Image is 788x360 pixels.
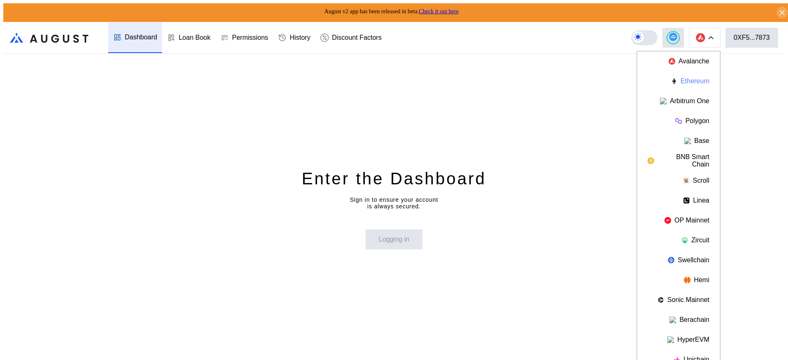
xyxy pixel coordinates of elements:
[290,34,310,41] div: History
[637,51,720,71] button: Avalanche
[419,8,458,14] a: Check it out here
[637,210,720,230] button: OP Mainnet
[689,28,720,48] button: chain logo
[637,290,720,310] button: Sonic Mainnet
[366,230,423,249] button: Logging in
[647,157,654,164] img: chain logo
[681,237,688,244] img: chain logo
[162,22,216,53] a: Loan Book
[232,34,268,41] div: Permissions
[669,317,676,323] img: chain logo
[637,310,720,330] button: Berachain
[637,71,720,91] button: Ethereum
[302,168,486,189] div: Enter the Dashboard
[671,78,677,85] img: chain logo
[179,34,211,41] div: Loan Book
[683,197,690,204] img: chain logo
[725,28,778,48] button: 0XF5...7873
[637,330,720,350] button: HyperEVM
[125,34,157,41] div: Dashboard
[657,297,664,303] img: chain logo
[664,217,671,224] img: chain logo
[684,138,691,144] img: chain logo
[637,191,720,210] button: Linea
[273,22,315,53] a: History
[667,336,674,343] img: chain logo
[350,196,438,210] div: Sign in to ensure your account is always secured.
[637,131,720,151] button: Base
[660,98,667,104] img: chain logo
[637,230,720,250] button: Zircuit
[734,34,770,41] div: 0XF5...7873
[683,177,689,184] img: chain logo
[696,33,705,42] img: chain logo
[669,58,675,65] img: chain logo
[332,34,382,41] div: Discount Factors
[637,250,720,270] button: Swellchain
[637,270,720,290] button: Hemi
[637,171,720,191] button: Scroll
[216,22,273,53] a: Permissions
[325,8,459,14] span: August v2 app has been released in beta.
[108,22,162,53] a: Dashboard
[684,277,691,283] img: chain logo
[315,22,387,53] a: Discount Factors
[668,257,674,263] img: chain logo
[637,91,720,111] button: Arbitrum One
[637,111,720,131] button: Polygon
[637,151,720,171] button: BNB Smart Chain
[675,118,682,124] img: chain logo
